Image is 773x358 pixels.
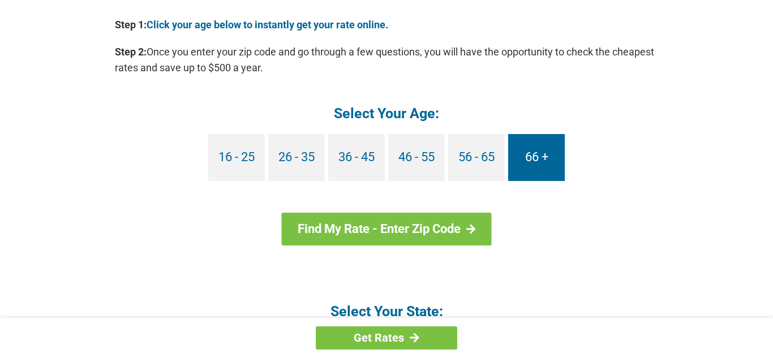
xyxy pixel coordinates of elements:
[508,134,565,181] a: 66 +
[115,46,147,58] b: Step 2:
[115,104,658,123] h4: Select Your Age:
[115,302,658,321] h4: Select Your State:
[115,44,658,76] p: Once you enter your zip code and go through a few questions, you will have the opportunity to che...
[115,19,147,31] b: Step 1:
[208,134,265,181] a: 16 - 25
[328,134,385,181] a: 36 - 45
[268,134,325,181] a: 26 - 35
[282,213,492,245] a: Find My Rate - Enter Zip Code
[448,134,505,181] a: 56 - 65
[388,134,445,181] a: 46 - 55
[316,326,457,350] a: Get Rates
[147,19,388,31] a: Click your age below to instantly get your rate online.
